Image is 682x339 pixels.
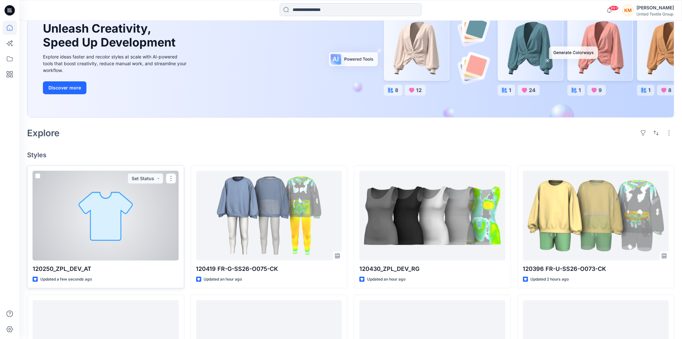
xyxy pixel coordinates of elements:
h1: Unleash Creativity, Speed Up Development [43,22,178,49]
p: 120250_ZPL_DEV_AT [33,264,179,273]
p: Updated an hour ago [367,276,406,283]
p: 120430_ZPL_DEV_RG [359,264,506,273]
button: Discover more [43,81,86,94]
p: 120396 FR-U-SS26-O073-CK [523,264,669,273]
a: Discover more [43,81,188,94]
div: Explore ideas faster and recolor styles at scale with AI-powered tools that boost creativity, red... [43,53,188,74]
p: Updated a few seconds ago [40,276,92,283]
div: United Textile Group [637,12,674,16]
p: Updated an hour ago [204,276,242,283]
div: KM [622,5,634,16]
div: [PERSON_NAME] [637,4,674,12]
span: 99+ [609,5,619,11]
a: 120396 FR-U-SS26-O073-CK [523,171,669,261]
a: 120250_ZPL_DEV_AT [33,171,179,261]
h2: Explore [27,128,60,138]
a: 120430_ZPL_DEV_RG [359,171,506,261]
h4: Styles [27,151,674,159]
a: 120419 FR-G-SS26-O075-CK [196,171,342,261]
p: Updated 2 hours ago [531,276,569,283]
p: 120419 FR-G-SS26-O075-CK [196,264,342,273]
